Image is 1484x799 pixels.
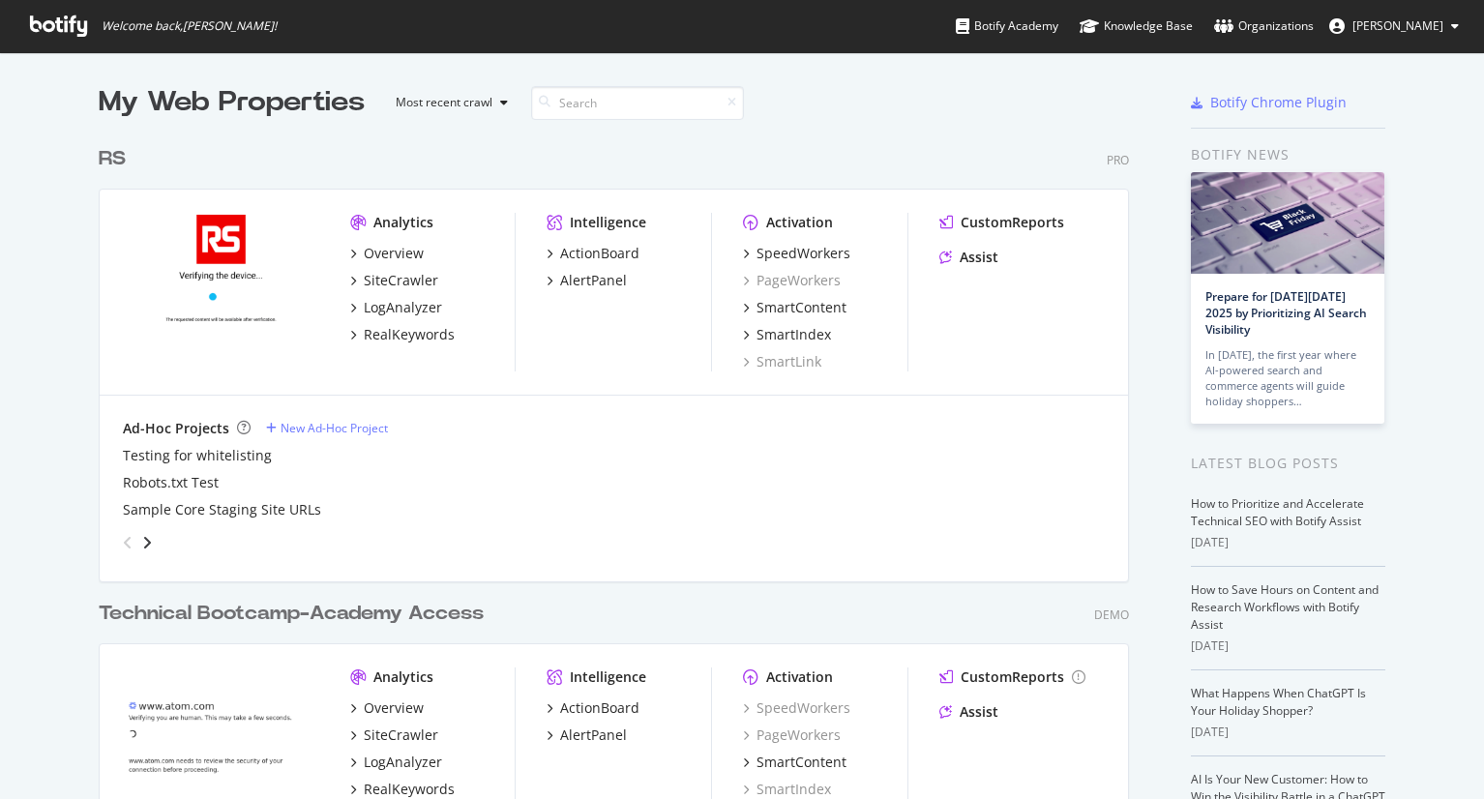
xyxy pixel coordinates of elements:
[396,97,492,108] div: Most recent crawl
[939,667,1085,687] a: CustomReports
[350,753,442,772] a: LogAnalyzer
[140,533,154,552] div: angle-right
[743,753,846,772] a: SmartContent
[560,725,627,745] div: AlertPanel
[281,420,388,436] div: New Ad-Hoc Project
[102,18,277,34] span: Welcome back, [PERSON_NAME] !
[1352,17,1443,34] span: Brandon Shallenberger
[99,83,365,122] div: My Web Properties
[364,780,455,799] div: RealKeywords
[743,352,821,371] a: SmartLink
[560,244,639,263] div: ActionBoard
[1210,93,1347,112] div: Botify Chrome Plugin
[1191,581,1379,633] a: How to Save Hours on Content and Research Workflows with Botify Assist
[547,271,627,290] a: AlertPanel
[1314,11,1474,42] button: [PERSON_NAME]
[960,702,998,722] div: Assist
[939,213,1064,232] a: CustomReports
[115,527,140,558] div: angle-left
[757,298,846,317] div: SmartContent
[570,213,646,232] div: Intelligence
[99,145,134,173] a: RS
[743,780,831,799] a: SmartIndex
[350,298,442,317] a: LogAnalyzer
[123,213,319,370] img: www.alliedelec.com
[1191,93,1347,112] a: Botify Chrome Plugin
[99,600,484,628] div: Technical Bootcamp-Academy Access
[350,780,455,799] a: RealKeywords
[743,244,850,263] a: SpeedWorkers
[364,244,424,263] div: Overview
[1107,152,1129,168] div: Pro
[743,725,841,745] a: PageWorkers
[939,248,998,267] a: Assist
[1191,724,1385,741] div: [DATE]
[373,213,433,232] div: Analytics
[960,248,998,267] div: Assist
[1080,16,1193,36] div: Knowledge Base
[350,725,438,745] a: SiteCrawler
[373,667,433,687] div: Analytics
[1191,637,1385,655] div: [DATE]
[939,702,998,722] a: Assist
[123,500,321,519] a: Sample Core Staging Site URLs
[350,244,424,263] a: Overview
[364,271,438,290] div: SiteCrawler
[766,213,833,232] div: Activation
[531,86,744,120] input: Search
[1205,288,1367,338] a: Prepare for [DATE][DATE] 2025 by Prioritizing AI Search Visibility
[743,271,841,290] a: PageWorkers
[956,16,1058,36] div: Botify Academy
[743,298,846,317] a: SmartContent
[560,698,639,718] div: ActionBoard
[570,667,646,687] div: Intelligence
[364,325,455,344] div: RealKeywords
[364,698,424,718] div: Overview
[350,698,424,718] a: Overview
[1214,16,1314,36] div: Organizations
[350,271,438,290] a: SiteCrawler
[560,271,627,290] div: AlertPanel
[1191,495,1364,529] a: How to Prioritize and Accelerate Technical SEO with Botify Assist
[757,753,846,772] div: SmartContent
[1191,172,1384,274] img: Prepare for Black Friday 2025 by Prioritizing AI Search Visibility
[1191,453,1385,474] div: Latest Blog Posts
[766,667,833,687] div: Activation
[350,325,455,344] a: RealKeywords
[757,244,850,263] div: SpeedWorkers
[757,325,831,344] div: SmartIndex
[961,213,1064,232] div: CustomReports
[123,446,272,465] a: Testing for whitelisting
[380,87,516,118] button: Most recent crawl
[99,600,491,628] a: Technical Bootcamp-Academy Access
[1191,685,1366,719] a: What Happens When ChatGPT Is Your Holiday Shopper?
[743,698,850,718] a: SpeedWorkers
[364,725,438,745] div: SiteCrawler
[123,473,219,492] a: Robots.txt Test
[547,244,639,263] a: ActionBoard
[961,667,1064,687] div: CustomReports
[1191,144,1385,165] div: Botify news
[1094,607,1129,623] div: Demo
[364,753,442,772] div: LogAnalyzer
[547,725,627,745] a: AlertPanel
[266,420,388,436] a: New Ad-Hoc Project
[99,145,126,173] div: RS
[1191,534,1385,551] div: [DATE]
[1205,347,1370,409] div: In [DATE], the first year where AI-powered search and commerce agents will guide holiday shoppers…
[123,419,229,438] div: Ad-Hoc Projects
[743,325,831,344] a: SmartIndex
[547,698,639,718] a: ActionBoard
[364,298,442,317] div: LogAnalyzer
